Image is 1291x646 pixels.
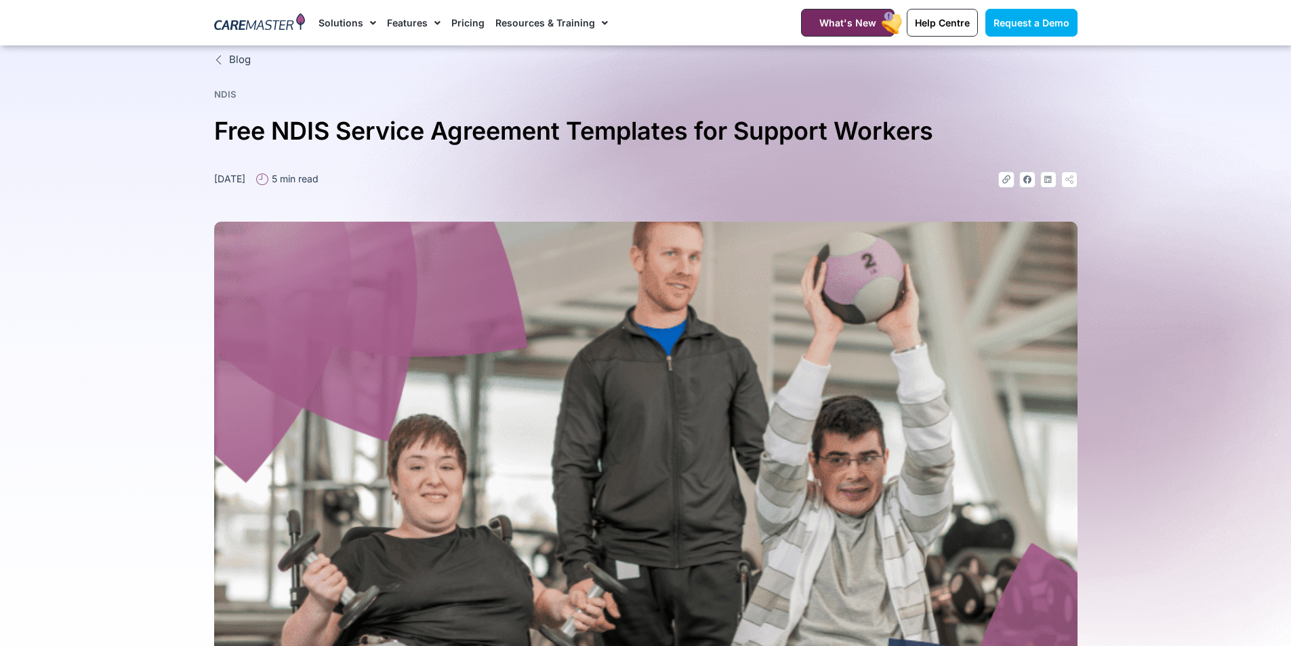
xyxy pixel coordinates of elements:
img: CareMaster Logo [214,13,306,33]
span: What's New [819,17,876,28]
span: Help Centre [915,17,970,28]
span: Blog [226,52,251,68]
a: Help Centre [907,9,978,37]
h1: Free NDIS Service Agreement Templates for Support Workers [214,111,1078,151]
a: Blog [214,52,1078,68]
a: Request a Demo [985,9,1078,37]
span: 5 min read [268,171,319,186]
a: What's New [801,9,895,37]
span: Request a Demo [993,17,1069,28]
a: NDIS [214,89,237,100]
time: [DATE] [214,173,245,184]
